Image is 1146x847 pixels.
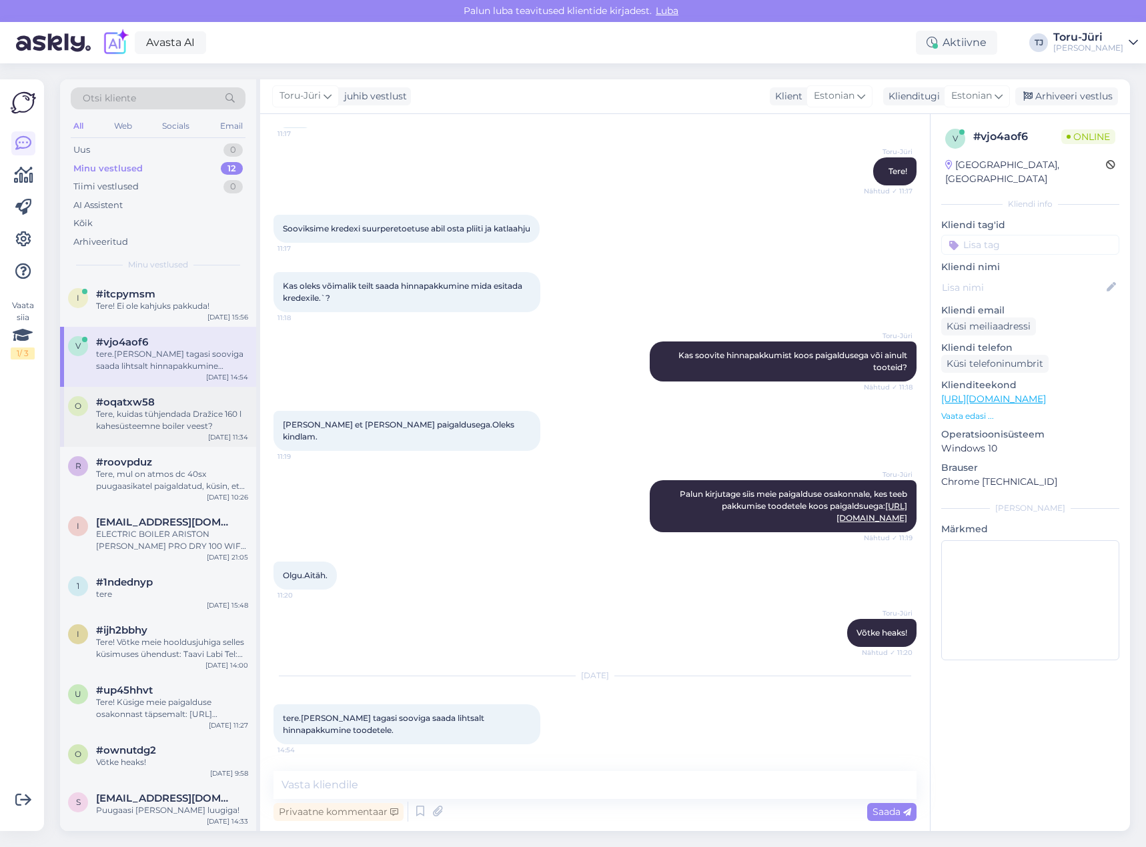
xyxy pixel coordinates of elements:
a: [URL][DOMAIN_NAME] [941,393,1046,405]
span: 11:18 [277,313,328,323]
span: Minu vestlused [128,259,188,271]
span: r [75,461,81,471]
span: Nähtud ✓ 11:20 [862,648,913,658]
span: tere.[PERSON_NAME] tagasi sooviga saada lihtsalt hinnapakkumine toodetele. [283,713,486,735]
p: Vaata edasi ... [941,410,1119,422]
span: #roovpduz [96,456,152,468]
span: Toru-Jüri [863,608,913,618]
div: [DATE] 10:26 [207,492,248,502]
div: Toru-Jüri [1053,32,1123,43]
span: Olgu.Aitäh. [283,570,328,580]
a: Avasta AI [135,31,206,54]
span: #1ndednyp [96,576,153,588]
div: Küsi telefoninumbrit [941,355,1049,373]
div: [DATE] 15:56 [207,312,248,322]
span: #oqatxw58 [96,396,155,408]
span: Palun kirjutage siis meie paigalduse osakonnale, kes teeb pakkumise toodetele koos paigaldsuega: [680,489,909,523]
div: Vaata siia [11,299,35,359]
a: Toru-Jüri[PERSON_NAME] [1053,32,1138,53]
div: Võtke heaks! [96,756,248,768]
div: tere [96,588,248,600]
p: Brauser [941,461,1119,475]
div: Tere! Küsige meie paigalduse osakonnast täpsemalt: [URL][DOMAIN_NAME] [96,696,248,720]
span: i [77,629,79,639]
span: 11:17 [277,129,328,139]
span: Võtke heaks! [856,628,907,638]
div: Arhiveeri vestlus [1015,87,1118,105]
span: [PERSON_NAME] et [PERSON_NAME] paigaldusega.Oleks kindlam. [283,419,516,442]
span: S [76,797,81,807]
span: 1 [77,581,79,591]
span: Toru-Jüri [863,147,913,157]
div: 0 [223,143,243,157]
div: Tere, kuidas tühjendada Dražice 160 l kahesüsteemne boiler veest? [96,408,248,432]
span: 14:54 [277,745,328,755]
div: [DATE] 14:00 [205,660,248,670]
span: Kas soovite hinnapakkumist koos paigaldusega või ainult tooteid? [678,350,909,372]
div: Puugaasi [PERSON_NAME] luugiga! [96,804,248,816]
span: i [77,293,79,303]
span: Estonian [814,89,854,103]
div: Web [111,117,135,135]
input: Lisa nimi [942,280,1104,295]
p: Windows 10 [941,442,1119,456]
div: Uus [73,143,90,157]
span: Toru-Jüri [279,89,321,103]
span: #ownutdg2 [96,744,156,756]
div: [DATE] 14:33 [207,816,248,826]
p: Kliendi telefon [941,341,1119,355]
div: Minu vestlused [73,162,143,175]
p: Chrome [TECHNICAL_ID] [941,475,1119,489]
div: juhib vestlust [339,89,407,103]
span: Nähtud ✓ 11:17 [863,186,913,196]
p: Märkmed [941,522,1119,536]
p: Kliendi tag'id [941,218,1119,232]
span: o [75,749,81,759]
div: 0 [223,180,243,193]
span: #ijh2bbhy [96,624,147,636]
p: Klienditeekond [941,378,1119,392]
div: Aktiivne [916,31,997,55]
div: 1 / 3 [11,347,35,359]
span: v [953,133,958,143]
div: # vjo4aof6 [973,129,1061,145]
div: [PERSON_NAME] [941,502,1119,514]
div: tere.[PERSON_NAME] tagasi sooviga saada lihtsalt hinnapakkumine toodetele. [96,348,248,372]
span: Tere! [889,166,907,176]
div: AI Assistent [73,199,123,212]
span: 11:19 [277,452,328,462]
div: [DATE] [273,670,917,682]
span: 11:20 [277,590,328,600]
span: Luba [652,5,682,17]
div: [DATE] 11:27 [209,720,248,730]
div: [DATE] 11:34 [208,432,248,442]
span: Sooviksime kredexi suurperetoetuse abil osta pliiti ja katlaahju [283,223,530,233]
div: All [71,117,86,135]
div: Tiimi vestlused [73,180,139,193]
span: Kas oleks võimalik teilt saada hinnapakkumine mida esitada kredexile.`? [283,281,524,303]
span: #itcpymsm [96,288,155,300]
div: Kliendi info [941,198,1119,210]
div: Privaatne kommentaar [273,803,404,821]
span: #vjo4aof6 [96,336,148,348]
span: 11:17 [277,243,328,253]
div: Socials [159,117,192,135]
div: TJ [1029,33,1048,52]
span: Info@eagleplumbing.ie [96,516,235,528]
div: [DATE] 21:05 [207,552,248,562]
span: Saada [873,806,911,818]
div: 12 [221,162,243,175]
div: Kõik [73,217,93,230]
span: Nähtud ✓ 11:19 [863,533,913,543]
p: Kliendi nimi [941,260,1119,274]
div: Klienditugi [883,89,940,103]
span: Toru-Jüri [863,470,913,480]
div: Küsi meiliaadressi [941,317,1036,335]
div: [PERSON_NAME] [1053,43,1123,53]
span: Online [1061,129,1115,144]
span: o [75,401,81,411]
div: [DATE] 9:58 [210,768,248,778]
div: [DATE] 15:48 [207,600,248,610]
div: [GEOGRAPHIC_DATA], [GEOGRAPHIC_DATA] [945,158,1106,186]
span: v [75,341,81,351]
